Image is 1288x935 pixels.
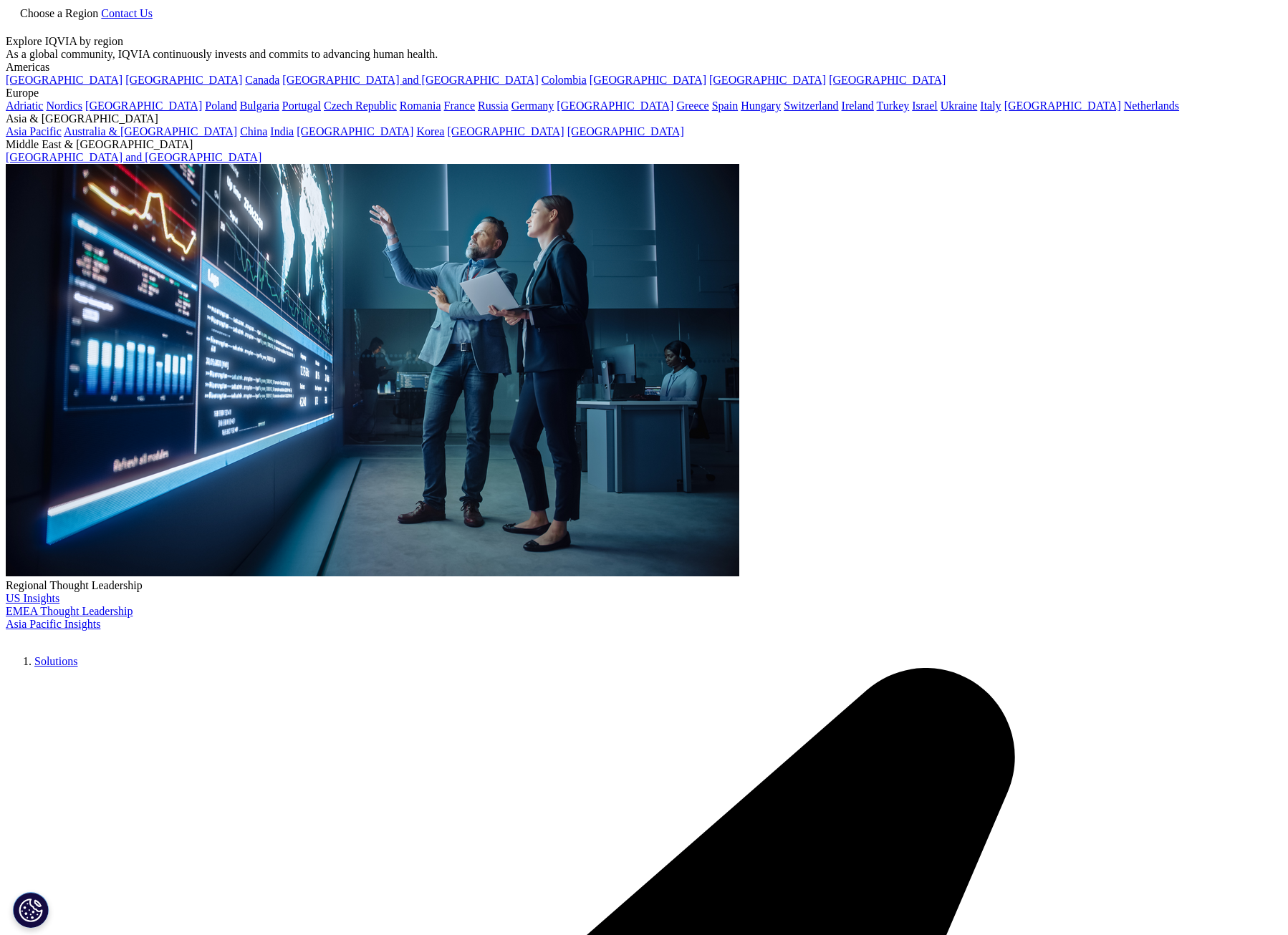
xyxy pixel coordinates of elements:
a: [GEOGRAPHIC_DATA] [709,74,826,86]
a: [GEOGRAPHIC_DATA] [557,100,673,112]
a: Australia & [GEOGRAPHIC_DATA] [64,125,237,137]
a: Russia [478,100,509,112]
a: [GEOGRAPHIC_DATA] [85,100,202,112]
a: [GEOGRAPHIC_DATA] [1004,100,1121,112]
a: [GEOGRAPHIC_DATA] [6,74,122,86]
a: Asia Pacific [6,125,62,137]
a: [GEOGRAPHIC_DATA] and [GEOGRAPHIC_DATA] [6,151,261,163]
a: Bulgaria [240,100,279,112]
div: Regional Thought Leadership [6,579,1282,592]
a: Greece [676,100,708,112]
a: Germany [511,100,554,112]
a: Portugal [282,100,321,112]
a: [GEOGRAPHIC_DATA] [590,74,706,86]
a: Italy [980,100,1001,112]
div: Europe [6,87,1282,100]
div: Middle East & [GEOGRAPHIC_DATA] [6,138,1282,151]
a: [GEOGRAPHIC_DATA] [829,74,946,86]
a: India [270,125,294,137]
a: Korea [416,125,444,137]
a: France [444,100,476,112]
button: Cookies Settings [13,892,49,928]
a: Switzerland [784,100,838,112]
a: Czech Republic [324,100,397,112]
a: [GEOGRAPHIC_DATA] [447,125,564,137]
a: Canada [245,74,279,86]
a: Adriatic [6,100,43,112]
a: Ukraine [941,100,978,112]
div: Americas [6,61,1282,74]
a: US Insights [6,592,59,604]
a: Colombia [542,74,587,86]
div: Explore IQVIA by region [6,35,1282,48]
a: Contact Us [101,7,153,19]
a: Poland [205,100,236,112]
a: [GEOGRAPHIC_DATA] and [GEOGRAPHIC_DATA] [282,74,538,86]
a: Solutions [34,655,77,667]
a: Romania [400,100,441,112]
a: EMEA Thought Leadership [6,605,133,617]
a: Nordics [46,100,82,112]
span: Choose a Region [20,7,98,19]
div: Asia & [GEOGRAPHIC_DATA] [6,112,1282,125]
a: Israel [912,100,938,112]
img: 2093_analyzing-data-using-big-screen-display-and-laptop.png [6,164,739,576]
a: [GEOGRAPHIC_DATA] [297,125,413,137]
a: [GEOGRAPHIC_DATA] [567,125,684,137]
a: Spain [712,100,738,112]
div: As a global community, IQVIA continuously invests and commits to advancing human health. [6,48,1282,61]
a: Hungary [741,100,781,112]
a: Netherlands [1124,100,1179,112]
a: Turkey [877,100,910,112]
a: [GEOGRAPHIC_DATA] [125,74,242,86]
a: Asia Pacific Insights [6,618,100,630]
a: Ireland [842,100,874,112]
a: China [240,125,267,137]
